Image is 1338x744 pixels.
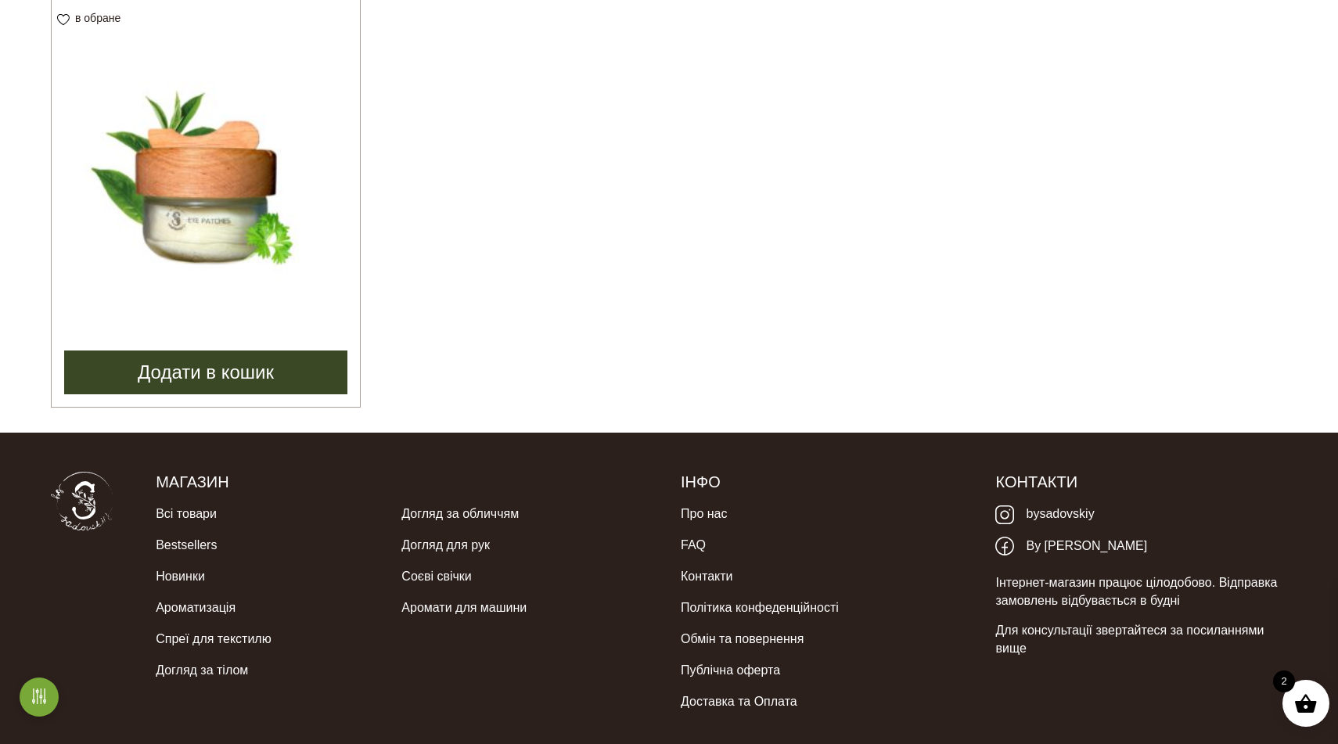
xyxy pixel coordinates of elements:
h5: Контакти [995,472,1287,492]
a: Ароматизація [156,592,236,624]
h5: Магазин [156,472,657,492]
a: By [PERSON_NAME] [995,530,1147,562]
a: Догляд за обличчям [401,498,519,530]
a: Публічна оферта [681,655,780,686]
a: Доставка та Оплата [681,686,797,717]
a: FAQ [681,530,706,561]
a: Bestsellers [156,530,217,561]
a: Додати в кошик: “Патчі під очі з DYNALIFT, EYELISS та екстрактом петрушки” [64,350,347,394]
span: 2 [1273,670,1295,692]
a: Про нас [681,498,727,530]
a: Політика конфеденційності [681,592,839,624]
a: Новинки [156,561,205,592]
a: Всі товари [156,498,217,530]
h5: Інфо [681,472,973,492]
a: Контакти [681,561,733,592]
a: Догляд для рук [401,530,490,561]
a: bysadovskiy [995,498,1094,530]
a: Аромати для машини [401,592,527,624]
span: в обране [75,12,120,24]
a: Спреї для текстилю [156,624,272,655]
a: Соєві свічки [401,561,471,592]
p: Для консультації звертайтеся за посиланнями вище [995,622,1287,657]
a: в обране [57,12,126,24]
a: Обмін та повернення [681,624,804,655]
p: Інтернет-магазин працює цілодобово. Відправка замовлень відбувається в будні [995,574,1287,609]
a: Догляд за тілом [156,655,248,686]
img: unfavourite.svg [57,14,70,26]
